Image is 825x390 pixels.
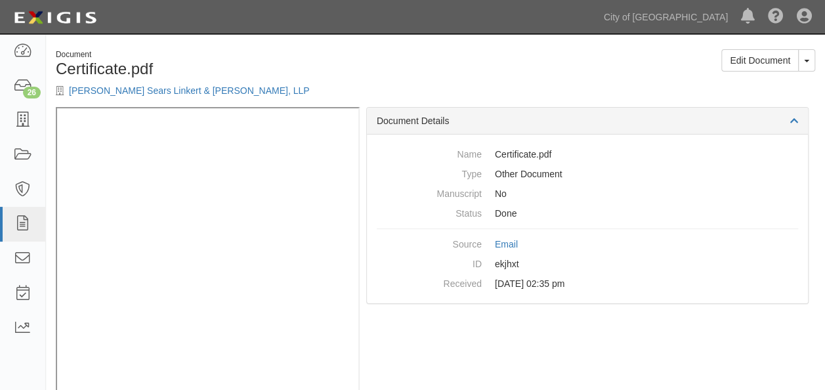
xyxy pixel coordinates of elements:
dt: Type [377,164,482,181]
div: Document [56,49,426,60]
a: [PERSON_NAME] Sears Linkert & [PERSON_NAME], LLP [69,85,309,96]
dd: Other Document [377,164,798,184]
dd: No [377,184,798,204]
div: Document Details [367,108,808,135]
dt: ID [377,254,482,271]
dd: ekjhxt [377,254,798,274]
div: 26 [23,87,41,98]
a: City of [GEOGRAPHIC_DATA] [597,4,734,30]
dd: Certificate.pdf [377,144,798,164]
dt: Received [377,274,482,290]
dt: Name [377,144,482,161]
a: Edit Document [721,49,799,72]
dt: Status [377,204,482,220]
i: Help Center - Complianz [768,9,784,25]
dt: Source [377,234,482,251]
a: Email [495,239,518,249]
dd: Done [377,204,798,223]
h1: Certificate.pdf [56,60,426,77]
dd: [DATE] 02:35 pm [377,274,798,293]
dt: Manuscript [377,184,482,200]
img: logo-5460c22ac91f19d4615b14bd174203de0afe785f0fc80cf4dbbc73dc1793850b.png [10,6,100,30]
